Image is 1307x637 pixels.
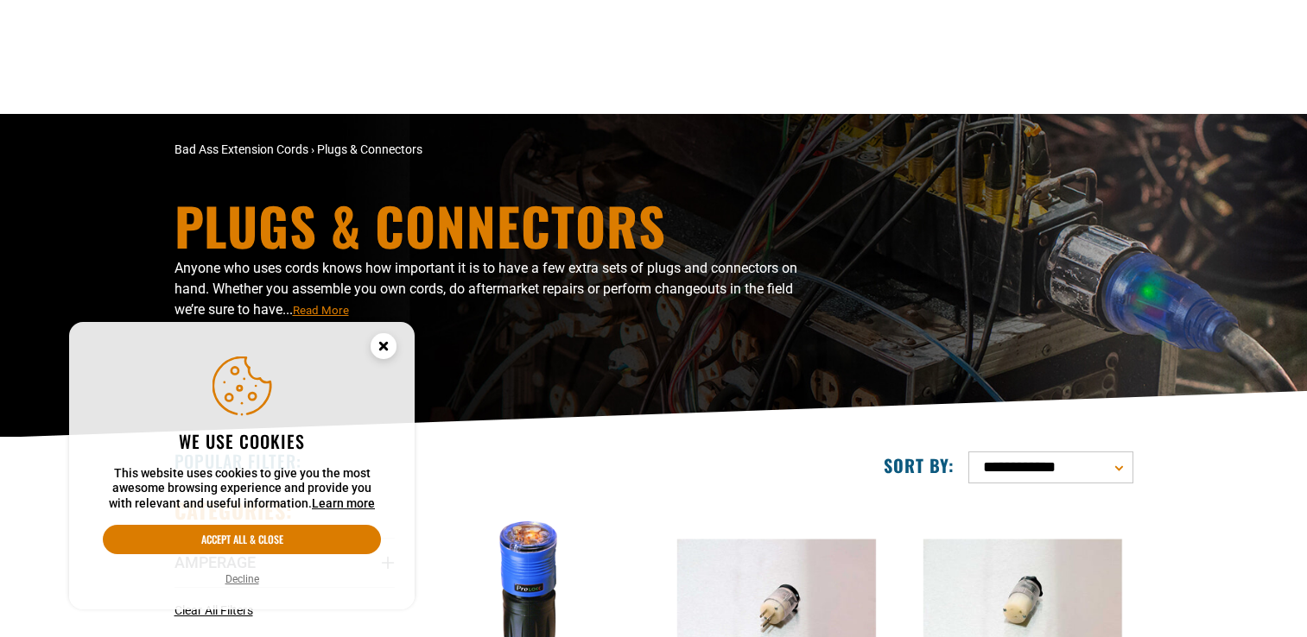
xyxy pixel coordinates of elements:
[174,141,805,159] nav: breadcrumbs
[103,525,381,554] button: Accept all & close
[317,142,422,156] span: Plugs & Connectors
[174,199,805,251] h1: Plugs & Connectors
[174,603,253,617] span: Clear All Filters
[174,142,308,156] a: Bad Ass Extension Cords
[884,454,955,476] label: Sort by:
[174,602,260,620] a: Clear All Filters
[312,496,375,510] a: Learn more
[293,304,349,317] span: Read More
[103,466,381,512] p: This website uses cookies to give you the most awesome browsing experience and provide you with r...
[174,258,805,320] p: Anyone who uses cords knows how important it is to have a few extra sets of plugs and connectors ...
[69,322,415,610] aside: Cookie Consent
[103,430,381,452] h2: We use cookies
[311,142,314,156] span: ›
[220,571,264,588] button: Decline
